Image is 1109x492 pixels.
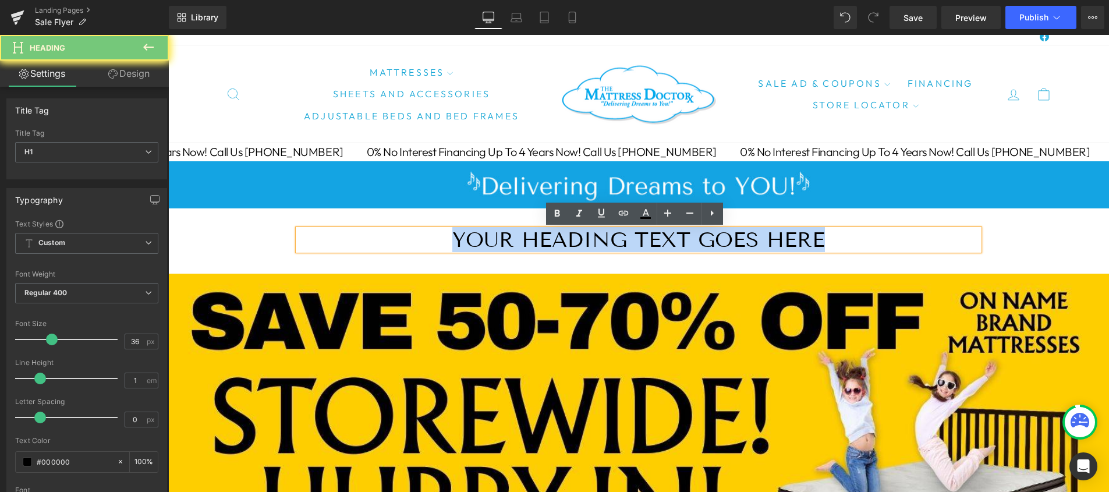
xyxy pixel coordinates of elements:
[941,6,1001,29] a: Preview
[636,59,759,81] summary: Store Locator
[15,219,158,228] div: Text Styles
[1069,452,1097,480] div: Open Intercom Messenger
[15,270,158,278] div: Font Weight
[1005,6,1076,29] button: Publish
[15,129,158,137] div: Title Tag
[35,17,73,27] span: Sale Flyer
[15,320,158,328] div: Font Size
[862,6,885,29] button: Redo
[87,61,171,87] a: Design
[1081,6,1104,29] button: More
[37,455,111,468] input: Color
[121,23,820,95] div: Primary
[474,6,502,29] a: Desktop
[130,194,811,215] h1: Your heading text goes here
[256,109,605,125] span: 0% No Interest Financing Up To 4 Years Now! Call Us [PHONE_NUMBER]
[1019,13,1048,22] span: Publish
[191,12,218,23] span: Library
[147,416,157,423] span: px
[35,6,169,15] a: Landing Pages
[904,12,923,24] span: Save
[383,29,558,90] img: Mattress Doctor Logo
[15,437,158,445] div: Text Color
[169,6,226,29] a: New Library
[955,12,987,24] span: Preview
[193,26,293,48] summary: Mattresses
[24,147,33,156] b: H1
[15,99,49,115] div: Title Tag
[834,6,857,29] button: Undo
[147,377,157,384] span: em
[581,37,730,59] summary: Sale Ad & Coupons
[147,338,157,345] span: px
[15,189,63,205] div: Typography
[502,6,530,29] a: Laptop
[731,37,814,59] a: Financing
[629,109,979,125] span: 0% No Interest Financing Up To 4 Years Now! Call Us [PHONE_NUMBER]
[530,6,558,29] a: Tablet
[156,48,331,70] a: Sheets and Accessories
[15,359,158,367] div: Line Height
[38,238,65,248] b: Custom
[24,288,68,297] b: Regular 400
[127,70,360,91] a: Adjustable beds and Bed frames
[15,398,158,406] div: Letter Spacing
[130,452,158,472] div: %
[558,6,586,29] a: Mobile
[30,43,65,52] span: Heading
